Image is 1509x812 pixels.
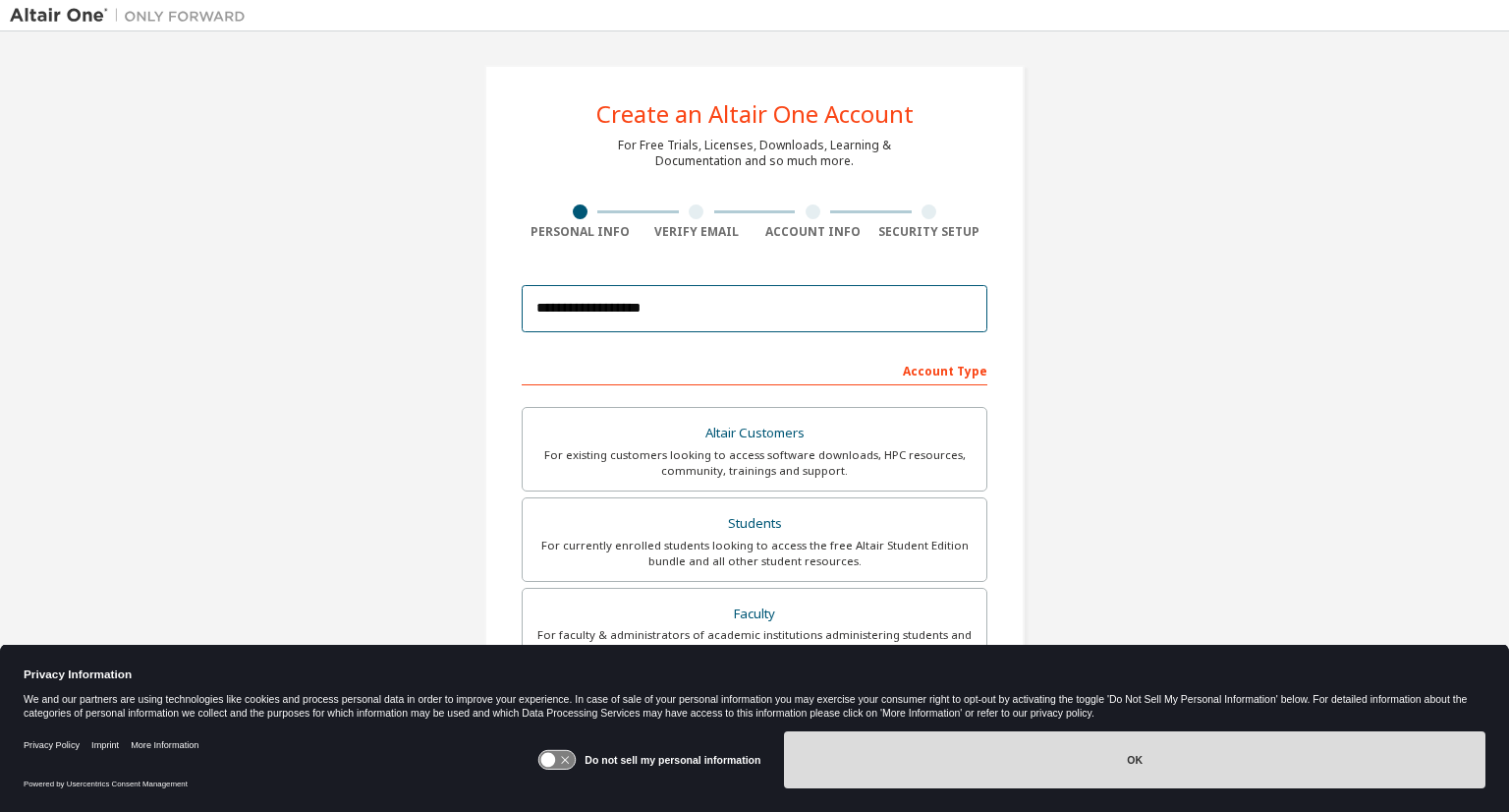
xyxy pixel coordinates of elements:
[534,627,975,659] div: For faculty & administrators of academic institutions administering students and accessing softwa...
[534,420,975,447] div: Altair Customers
[534,510,975,538] div: Students
[754,224,871,240] div: Account Info
[10,6,255,26] img: Altair One
[534,538,975,569] div: For currently enrolled students looking to access the free Altair Student Edition bundle and all ...
[639,224,755,240] div: Verify Email
[522,354,987,385] div: Account Type
[534,601,975,628] div: Faculty
[534,447,975,479] div: For existing customers looking to access software downloads, HPC resources, community, trainings ...
[871,224,988,240] div: Security Setup
[596,102,914,126] div: Create an Altair One Account
[522,224,639,240] div: Personal Info
[618,138,891,169] div: For Free Trials, Licenses, Downloads, Learning & Documentation and so much more.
